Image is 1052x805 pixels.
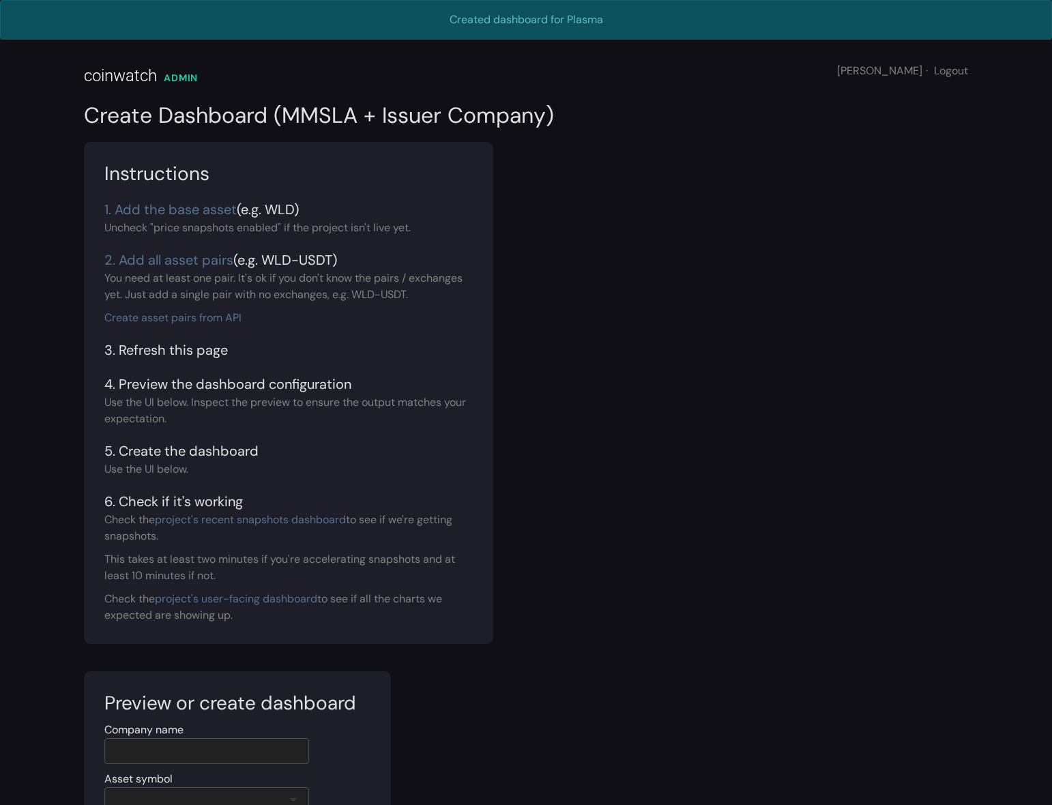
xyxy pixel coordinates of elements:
h2: Create Dashboard (MMSLA + Issuer Company) [84,102,968,128]
a: Create asset pairs from API [104,310,242,325]
div: ADMIN [164,71,198,85]
label: Company name [104,722,184,738]
div: coinwatch [84,63,157,88]
a: project's user-facing dashboard [155,591,317,606]
div: (e.g. WLD-USDT) [104,250,473,270]
div: Uncheck "price snapshots enabled" if the project isn't live yet. [104,220,473,236]
div: 5. Create the dashboard [104,441,473,461]
a: 2. Add all asset pairs [104,251,233,269]
h3: Instructions [104,162,473,186]
div: 4. Preview the dashboard configuration [104,374,473,394]
div: Check the to see if we're getting snapshots. [104,512,473,544]
a: Logout [934,63,968,78]
div: [PERSON_NAME] [837,63,968,79]
div: 6. Check if it's working [104,491,473,512]
div: 3. Refresh this page [104,340,473,360]
a: 1. Add the base asset [104,201,237,218]
h3: Preview or create dashboard [104,692,370,715]
div: Use the UI below. [104,461,473,478]
div: Use the UI below. Inspect the preview to ensure the output matches your expectation. [104,394,473,427]
div: (e.g. WLD) [104,199,473,220]
div: You need at least one pair. It's ok if you don't know the pairs / exchanges yet. Just add a singl... [104,270,473,326]
a: project's recent snapshots dashboard [155,512,346,527]
span: · [926,63,928,78]
div: Check the to see if all the charts we expected are showing up. [104,591,473,624]
label: Asset symbol [104,771,173,787]
a: coinwatch ADMIN [84,40,198,102]
div: This takes at least two minutes if you're accelerating snapshots and at least 10 minutes if not. [104,551,473,584]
